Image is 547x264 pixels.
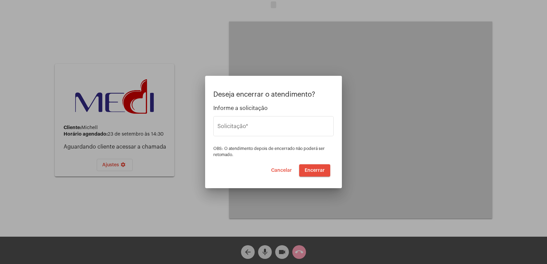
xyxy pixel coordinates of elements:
[213,105,334,111] span: Informe a solicitação
[299,164,330,177] button: Encerrar
[217,125,330,131] input: Buscar solicitação
[305,168,325,173] span: Encerrar
[271,168,292,173] span: Cancelar
[213,147,325,157] span: OBS: O atendimento depois de encerrado não poderá ser retomado.
[266,164,297,177] button: Cancelar
[213,91,334,98] p: Deseja encerrar o atendimento?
